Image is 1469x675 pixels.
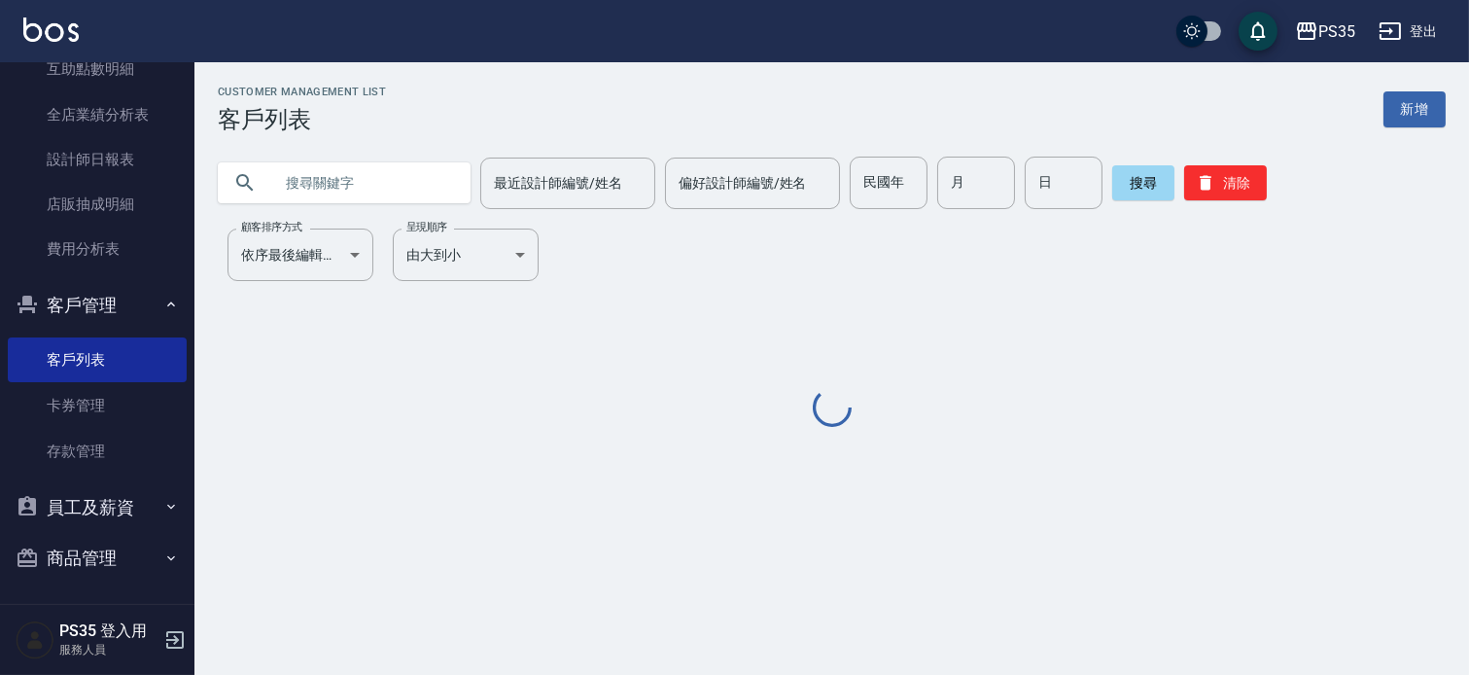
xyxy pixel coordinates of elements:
button: 登出 [1371,13,1446,50]
button: 商品管理 [8,532,187,584]
button: PS35 [1287,12,1363,52]
label: 呈現順序 [406,220,447,234]
font: 商品管理 [47,549,117,569]
a: 費用分析表 [8,227,187,271]
p: 服務人員 [59,641,158,658]
label: 顧客排序方式 [241,220,302,234]
a: 互助點數明細 [8,47,187,91]
h2: Customer Management List [218,86,386,98]
button: 節省 [1239,12,1277,51]
a: 全店業績分析表 [8,92,187,137]
input: 搜尋關鍵字 [272,157,455,209]
a: 存款管理 [8,428,187,474]
font: 卡券管理 [47,397,105,414]
a: 卡券管理 [8,382,187,428]
font: 存款管理 [47,443,105,460]
font: PS35 登入用 [59,622,147,640]
button: 搜尋 [1112,165,1174,200]
button: 清除 [1184,165,1267,200]
h3: 客戶列表 [218,106,386,133]
font: PS35 [1318,22,1355,41]
a: 設計師日報表 [8,137,187,182]
a: 客戶列表 [8,337,187,382]
button: 客戶管理 [8,280,187,331]
button: 員工及薪資 [8,482,187,533]
a: 店販抽成明細 [8,182,187,227]
img: 人 [16,621,54,659]
div: 依序最後編輯時間 [227,229,373,281]
font: 登出 [1410,23,1438,39]
div: 由大到小 [393,229,539,281]
img: 標識 [23,18,79,42]
a: 新增 [1383,91,1446,127]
